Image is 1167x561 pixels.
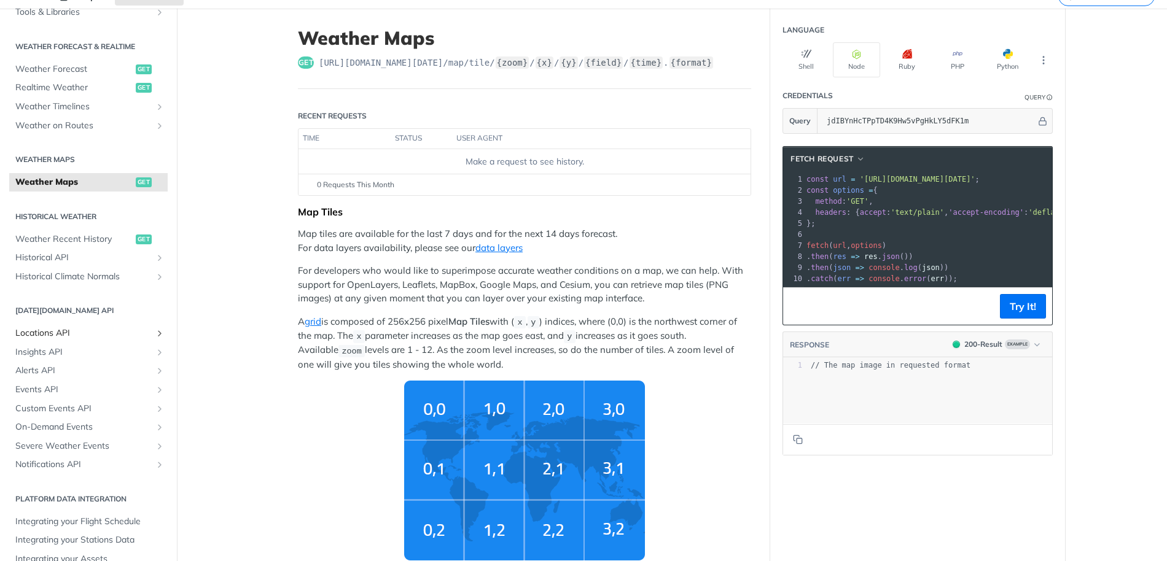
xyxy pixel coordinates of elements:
span: catch [811,274,833,283]
h2: Platform DATA integration [9,493,168,505]
div: QueryInformation [1025,93,1053,102]
span: fetch Request [790,153,854,164]
span: 'text/plain' [891,208,944,217]
h2: Weather Maps [9,154,168,165]
a: Insights APIShow subpages for Insights API [9,343,168,362]
span: options [851,241,882,250]
button: Shell [783,42,830,77]
span: url [833,241,846,250]
button: Show subpages for On-Demand Events [155,422,165,432]
p: For developers who would like to superimpose accurate weather conditions on a map, we can help. W... [298,264,751,306]
svg: More ellipsis [1038,55,1049,66]
p: Map tiles are available for the last 7 days and for the next 14 days forecast. For data layers av... [298,227,751,255]
div: Recent Requests [298,110,367,122]
div: Query [1025,93,1045,102]
span: console [868,274,900,283]
div: 10 [783,273,804,284]
button: Copy to clipboard [789,430,806,449]
h2: Historical Weather [9,211,168,222]
button: Show subpages for Notifications API [155,460,165,470]
span: Tools & Libraries [15,6,152,18]
span: accept [860,208,886,217]
span: Locations API [15,327,152,339]
a: Weather on RoutesShow subpages for Weather on Routes [9,117,168,135]
span: Insights API [15,346,152,358]
button: Copy to clipboard [789,297,806,315]
button: Try It! [1000,294,1046,319]
span: Integrating your Flight Schedule [15,516,165,528]
span: '[URL][DOMAIN_NAME][DATE]' [860,175,975,184]
div: 6 [783,229,804,240]
span: log [904,263,918,272]
span: Custom Events API [15,403,152,415]
span: Historical API [15,252,152,264]
span: ( , ) [806,241,886,250]
div: 1 [783,360,802,371]
span: Events API [15,384,152,396]
div: 3 [783,196,804,207]
button: Show subpages for Custom Events API [155,404,165,414]
span: url [833,175,846,184]
span: => [856,274,864,283]
a: On-Demand EventsShow subpages for On-Demand Events [9,418,168,436]
div: Map Tiles [298,206,751,218]
a: Severe Weather EventsShow subpages for Severe Weather Events [9,437,168,455]
label: {y} [560,56,577,69]
div: 200 - Result [964,339,1002,350]
input: apikey [821,109,1036,133]
button: Show subpages for Severe Weather Events [155,441,165,451]
p: A is composed of 256x256 pixel with ( , ) indices, where (0,0) is the northwest corner of the map... [298,315,751,371]
span: x [517,318,522,327]
h2: [DATE][DOMAIN_NAME] API [9,305,168,316]
span: get [136,234,152,244]
button: fetch Request [786,153,869,165]
button: Show subpages for Alerts API [155,366,165,376]
span: { [806,186,878,195]
button: More Languages [1034,51,1053,69]
span: method [815,197,841,206]
span: zoom [342,346,361,355]
a: grid [305,315,321,327]
span: then [811,263,829,272]
span: get [136,177,152,187]
span: res [864,252,878,261]
label: {field} [584,56,623,69]
span: : { : , : } [806,208,1117,217]
button: RESPONSE [789,339,830,351]
a: Events APIShow subpages for Events API [9,381,168,399]
th: user agent [452,129,726,149]
span: . ( . ( )); [806,274,958,283]
div: 2 [783,185,804,196]
span: : , [806,197,873,206]
th: time [299,129,391,149]
button: Hide [1036,115,1049,127]
a: data layers [475,242,523,253]
a: Weather Recent Historyget [9,230,168,249]
span: console [868,263,900,272]
label: {time} [630,56,663,69]
span: 'deflate, gzip, br' [1028,208,1112,217]
div: 4 [783,207,804,218]
th: status [391,129,452,149]
span: Example [1005,339,1030,349]
span: then [811,252,829,261]
button: Query [783,109,818,133]
a: Historical Climate NormalsShow subpages for Historical Climate Normals [9,268,168,286]
span: Severe Weather Events [15,440,152,452]
span: Historical Climate Normals [15,271,152,283]
span: options [833,186,864,195]
div: 1 [783,174,804,185]
span: res [833,252,846,261]
span: ; [806,175,980,184]
div: 9 [783,262,804,273]
a: Historical APIShow subpages for Historical API [9,249,168,267]
span: Weather Recent History [15,233,133,246]
a: Weather Mapsget [9,173,168,192]
button: Ruby [883,42,931,77]
button: 200200-ResultExample [946,338,1046,350]
span: get [136,83,152,93]
a: Locations APIShow subpages for Locations API [9,324,168,342]
span: }; [806,219,816,228]
span: 'accept-encoding' [948,208,1024,217]
div: Make a request to see history. [303,155,746,168]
